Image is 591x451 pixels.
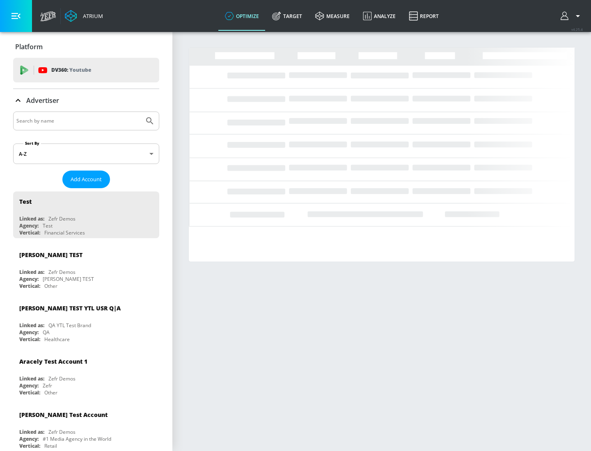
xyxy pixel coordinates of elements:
div: #1 Media Agency in the World [43,435,111,442]
div: Other [44,389,57,396]
a: Target [266,1,309,31]
div: Retail [44,442,57,449]
div: Healthcare [44,336,70,343]
span: v 4.25.4 [571,27,583,32]
div: Vertical: [19,229,40,236]
div: Other [44,282,57,289]
div: TestLinked as:Zefr DemosAgency:TestVertical:Financial Services [13,191,159,238]
p: Youtube [69,66,91,74]
div: Atrium [80,12,103,20]
div: [PERSON_NAME] TESTLinked as:Zefr DemosAgency:[PERSON_NAME] TESTVertical:Other [13,245,159,292]
div: [PERSON_NAME] Test Account [19,411,108,419]
div: [PERSON_NAME] TEST YTL USR Q|ALinked as:QA YTL Test BrandAgency:QAVertical:Healthcare [13,298,159,345]
div: Zefr [43,382,52,389]
div: Vertical: [19,442,40,449]
div: [PERSON_NAME] TEST [43,276,94,282]
div: Vertical: [19,282,40,289]
div: Platform [13,35,159,58]
div: Agency: [19,382,39,389]
a: optimize [218,1,266,31]
span: Add Account [71,175,102,184]
div: Vertical: [19,389,40,396]
div: [PERSON_NAME] TEST [19,251,82,259]
label: Sort By [23,141,41,146]
div: Test [43,222,53,229]
div: Financial Services [44,229,85,236]
a: measure [309,1,356,31]
div: QA [43,329,50,336]
div: Test [19,198,32,205]
div: Aracely Test Account 1Linked as:Zefr DemosAgency:ZefrVertical:Other [13,351,159,398]
p: Advertiser [26,96,59,105]
div: Agency: [19,329,39,336]
div: Linked as: [19,215,44,222]
a: Atrium [65,10,103,22]
p: Platform [15,42,43,51]
div: Zefr Demos [48,428,76,435]
div: Aracely Test Account 1 [19,358,87,365]
div: Linked as: [19,375,44,382]
div: A-Z [13,143,159,164]
input: Search by name [16,116,141,126]
div: Zefr Demos [48,269,76,276]
button: Add Account [62,171,110,188]
div: QA YTL Test Brand [48,322,91,329]
div: Linked as: [19,428,44,435]
div: Agency: [19,276,39,282]
div: Agency: [19,222,39,229]
div: [PERSON_NAME] TEST YTL USR Q|A [19,304,121,312]
div: Zefr Demos [48,215,76,222]
a: Report [402,1,445,31]
div: Zefr Demos [48,375,76,382]
div: Agency: [19,435,39,442]
p: DV360: [51,66,91,75]
div: Linked as: [19,322,44,329]
div: Vertical: [19,336,40,343]
a: Analyze [356,1,402,31]
div: DV360: Youtube [13,58,159,82]
div: Advertiser [13,89,159,112]
div: Linked as: [19,269,44,276]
